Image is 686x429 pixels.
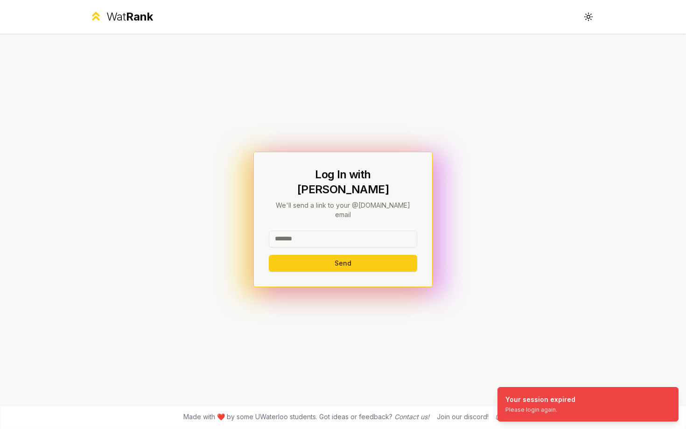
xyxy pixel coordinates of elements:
[269,255,417,272] button: Send
[126,10,153,23] span: Rank
[505,406,575,414] div: Please login again.
[505,395,575,404] div: Your session expired
[394,413,429,421] a: Contact us!
[437,412,489,422] div: Join our discord!
[269,167,417,197] h1: Log In with [PERSON_NAME]
[183,412,429,422] span: Made with ❤️ by some UWaterloo students. Got ideas or feedback?
[269,201,417,219] p: We'll send a link to your @[DOMAIN_NAME] email
[106,9,153,24] div: Wat
[89,9,153,24] a: WatRank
